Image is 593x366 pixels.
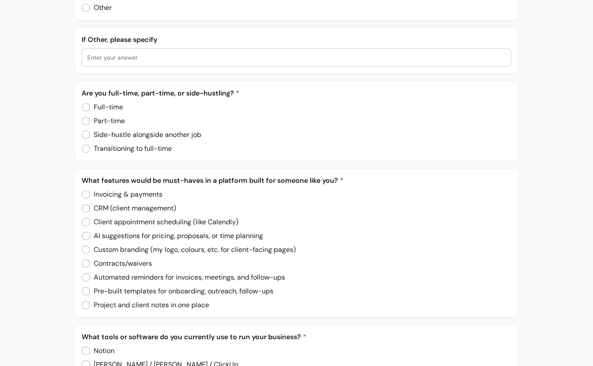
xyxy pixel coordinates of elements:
[82,35,512,45] p: If Other, please specify
[82,342,122,360] input: Notion
[82,269,293,286] input: Automated reminders for invoices, meetings, and follow-ups
[82,296,217,314] input: Project and client notes in one place
[82,175,512,186] p: What features would be must-haves in a platform built for someone like you?
[82,126,209,143] input: Side-hustle alongside another job
[82,112,132,130] input: Part-time
[82,255,159,272] input: Contracts/waivers
[82,140,179,157] input: Transitioning to full-time
[82,213,246,231] input: Client appointment scheduling (like Calendly)
[82,283,281,300] input: Pre-built templates for onboarding, outreach, follow-ups
[82,200,184,217] input: CRM (client management)
[82,332,512,342] p: What tools or software do you currently use to run your business?
[82,88,512,99] p: Are you full-time, part-time, or side-hustling?
[82,99,130,116] input: Full-time
[82,186,170,203] input: Invoicing & payments
[82,227,271,245] input: AI suggestions for pricing, proposals, or time planning
[82,241,304,258] input: Custom branding (my logo, colours, etc. for client-facing pages)
[87,53,506,62] input: Enter your answer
